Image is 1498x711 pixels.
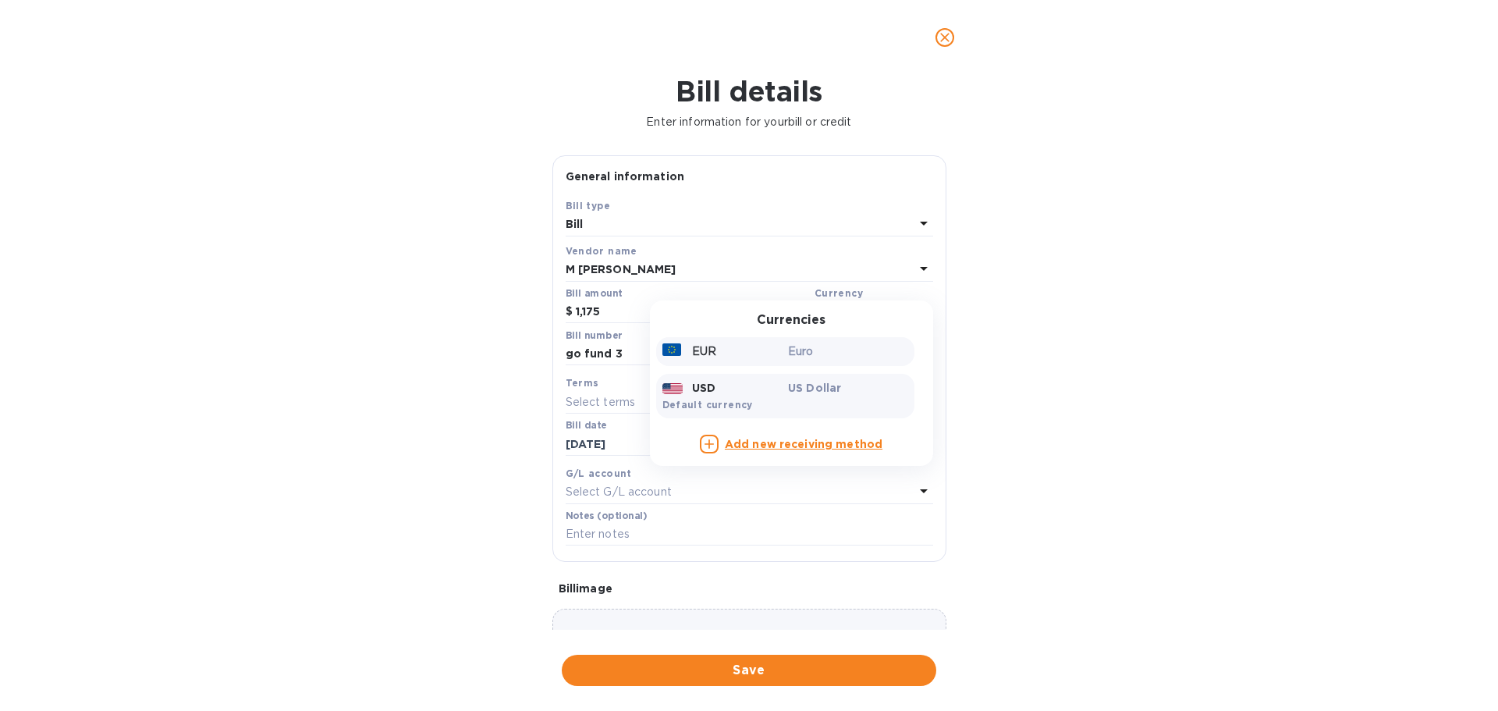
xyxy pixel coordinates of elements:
label: Bill number [566,331,622,340]
button: Save [562,655,936,686]
b: M [PERSON_NAME] [566,263,676,276]
b: General information [566,170,685,183]
b: Terms [566,377,599,389]
label: Bill amount [566,289,622,298]
b: Currency [815,287,863,299]
b: G/L account [566,467,632,479]
input: Enter notes [566,523,933,546]
p: USD [692,380,715,396]
label: Notes (optional) [566,511,648,521]
span: Save [574,661,924,680]
label: Bill date [566,421,607,431]
input: $ Enter bill amount [576,300,808,324]
p: Enter information for your bill or credit [12,114,1486,130]
p: EUR [692,343,716,360]
b: Add new receiving method [725,438,882,450]
p: Bill image [559,581,940,596]
b: Default currency [662,399,753,411]
p: Euro [788,343,908,360]
b: Vendor name [566,245,637,257]
h1: Bill details [12,75,1486,108]
input: Select date [566,432,713,456]
h3: Currencies [757,313,825,328]
div: $ [566,300,576,324]
b: Bill type [566,200,611,212]
input: Enter bill number [566,343,933,366]
p: US Dollar [788,380,908,396]
button: close [926,19,964,56]
img: USD [662,383,683,394]
b: Bill [566,218,584,230]
p: Select G/L account [566,484,672,500]
p: Select terms [566,394,636,411]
